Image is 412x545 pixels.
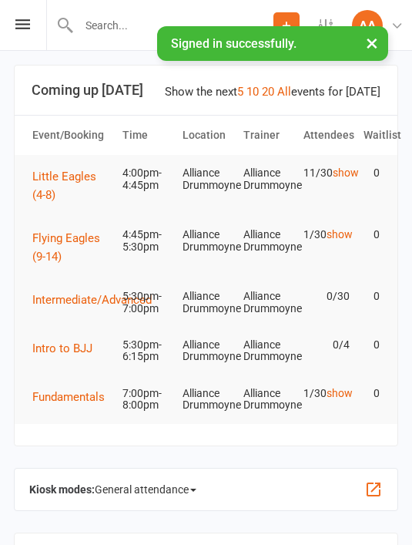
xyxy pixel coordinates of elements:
[116,327,176,375] td: 5:30pm-6:15pm
[32,82,380,98] h3: Coming up [DATE]
[358,26,386,59] button: ×
[246,85,259,99] a: 10
[32,291,162,309] button: Intermediate/Advanced
[32,390,105,404] span: Fundamentals
[296,375,357,412] td: 1/30
[352,10,383,41] div: AA
[116,278,176,327] td: 5:30pm-7:00pm
[116,155,176,204] td: 4:00pm-4:45pm
[116,217,176,265] td: 4:45pm-5:30pm
[176,116,236,155] th: Location
[176,217,236,265] td: Alliance Drummoyne
[74,15,273,36] input: Search...
[176,278,236,327] td: Alliance Drummoyne
[236,217,296,265] td: Alliance Drummoyne
[296,278,357,315] td: 0/30
[296,327,357,363] td: 0/4
[116,375,176,424] td: 7:00pm-8:00pm
[32,341,92,355] span: Intro to BJJ
[296,155,357,191] td: 11/30
[176,375,236,424] td: Alliance Drummoyne
[357,217,387,253] td: 0
[32,170,96,202] span: Little Eagles (4-8)
[32,167,109,204] button: Little Eagles (4-8)
[32,229,109,266] button: Flying Eagles (9-14)
[296,217,357,253] td: 1/30
[236,116,296,155] th: Trainer
[357,375,387,412] td: 0
[236,375,296,424] td: Alliance Drummoyne
[25,116,116,155] th: Event/Booking
[171,36,296,51] span: Signed in successfully.
[165,82,380,101] div: Show the next events for [DATE]
[236,155,296,204] td: Alliance Drummoyne
[237,85,243,99] a: 5
[327,387,353,399] a: show
[296,116,357,155] th: Attendees
[277,85,291,99] a: All
[32,231,100,264] span: Flying Eagles (9-14)
[29,483,95,496] strong: Kiosk modes:
[32,388,116,406] button: Fundamentals
[95,477,196,502] span: General attendance
[236,327,296,375] td: Alliance Drummoyne
[357,155,387,191] td: 0
[327,228,353,241] a: show
[357,327,387,363] td: 0
[116,116,176,155] th: Time
[32,293,152,307] span: Intermediate/Advanced
[262,85,274,99] a: 20
[176,155,236,204] td: Alliance Drummoyne
[333,167,359,179] a: show
[176,327,236,375] td: Alliance Drummoyne
[236,278,296,327] td: Alliance Drummoyne
[357,116,387,155] th: Waitlist
[357,278,387,315] td: 0
[32,339,103,358] button: Intro to BJJ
